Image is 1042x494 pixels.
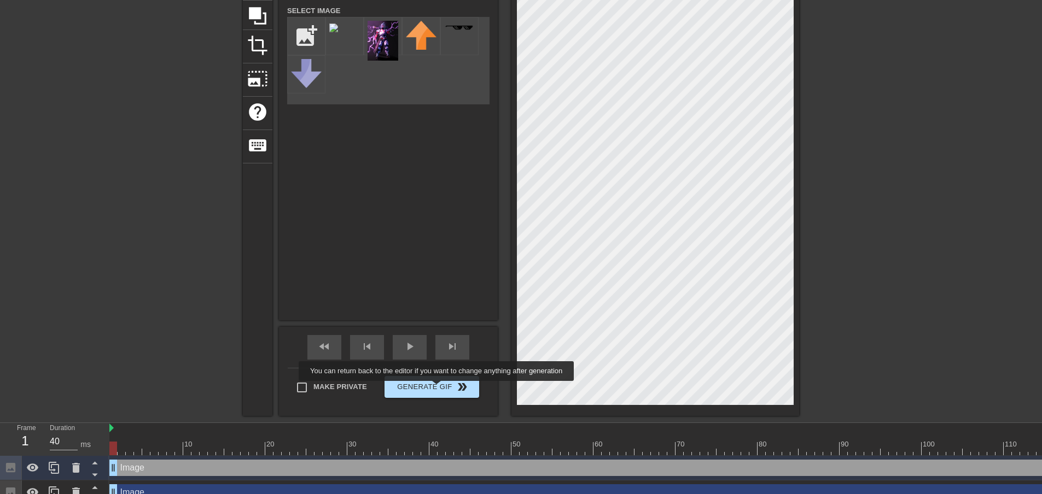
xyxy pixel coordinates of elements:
[513,439,522,450] div: 50
[595,439,604,450] div: 60
[9,423,42,455] div: Frame
[247,102,268,122] span: help
[403,340,416,353] span: play_arrow
[430,439,440,450] div: 40
[923,439,936,450] div: 100
[247,135,268,156] span: keyboard
[348,439,358,450] div: 30
[266,439,276,450] div: 20
[184,439,194,450] div: 10
[841,439,851,450] div: 90
[406,21,436,50] img: upvote.png
[318,340,331,353] span: fast_rewind
[444,25,475,31] img: deal-with-it.png
[360,340,374,353] span: skip_previous
[759,439,769,450] div: 80
[677,439,686,450] div: 70
[313,381,367,392] span: Make Private
[108,462,119,473] span: drag_handle
[389,380,475,393] span: Generate Gif
[247,35,268,56] span: crop
[80,439,91,450] div: ms
[385,376,479,398] button: Generate Gif
[1005,439,1018,450] div: 110
[247,68,268,89] span: photo_size_select_large
[50,425,75,432] label: Duration
[368,21,398,61] img: MPu6t-Commision_Otto1%20(1).jpg
[329,23,338,32] img: tjmDM-png%20of%20kash.png
[287,5,341,16] label: Select Image
[456,380,469,393] span: double_arrow
[291,59,322,88] img: downvote.png
[446,340,459,353] span: skip_next
[17,431,33,451] div: 1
